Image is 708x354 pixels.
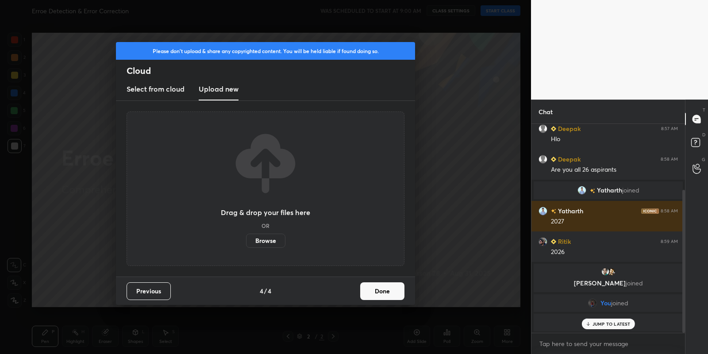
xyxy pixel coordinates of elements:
div: 8:57 AM [661,126,678,131]
h5: OR [262,223,269,228]
p: JUMP TO LATEST [593,321,631,327]
h6: Deepak [556,154,581,164]
img: 456e269652b9400f8bba1ed3504a66bd.jpg [577,186,586,195]
span: You [600,300,611,307]
h4: 4 [268,286,271,296]
span: Yatharth [597,187,622,194]
img: 289925c726cf4b0a9f043f1dbd6dfc14.jpg [539,237,547,246]
h3: Drag & drop your files here [221,209,310,216]
h4: 4 [260,286,263,296]
img: 456e269652b9400f8bba1ed3504a66bd.jpg [539,207,547,215]
img: Learner_Badge_beginner_1_8b307cf2a0.svg [551,157,556,162]
img: d5ed6497800e4cf1b229188749aa9812.jpg [601,267,610,276]
img: Learner_Badge_beginner_1_8b307cf2a0.svg [551,126,556,131]
div: grid [531,124,685,333]
p: T [703,107,705,113]
img: default.png [539,155,547,164]
span: joined [626,279,643,287]
h3: Select from cloud [127,84,185,94]
img: no-rating-badge.077c3623.svg [551,209,556,214]
img: no-rating-badge.077c3623.svg [590,189,595,193]
div: Hlo [551,135,678,144]
h4: / [264,286,267,296]
h6: Deepak [556,124,581,133]
p: G [702,156,705,163]
div: 8:58 AM [661,208,678,214]
img: bfc978e65bf1497e9802fa99f91c5e27.jpg [582,318,591,327]
img: 3 [607,267,616,276]
img: Learner_Badge_beginner_1_8b307cf2a0.svg [551,239,556,244]
img: 0cf1bf49248344338ee83de1f04af710.9781463_3 [588,299,597,308]
span: joined [611,300,628,307]
button: Previous [127,282,171,300]
p: Chat [531,100,560,123]
img: default.png [539,124,547,133]
p: [PERSON_NAME] [539,280,677,287]
div: 2027 [551,217,678,226]
div: 2026 [551,248,678,257]
div: 8:58 AM [661,157,678,162]
h3: Upload new [199,84,239,94]
h2: Cloud [127,65,415,77]
span: joined [622,187,639,194]
h6: Yatharth [556,206,583,215]
p: D [702,131,705,138]
button: Done [360,282,404,300]
img: iconic-dark.1390631f.png [641,208,659,214]
div: Please don't upload & share any copyrighted content. You will be held liable if found doing so. [116,42,415,60]
div: Are you all 26 aspirants [551,165,678,174]
h6: Ritik [556,237,571,246]
div: 8:59 AM [661,239,678,244]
